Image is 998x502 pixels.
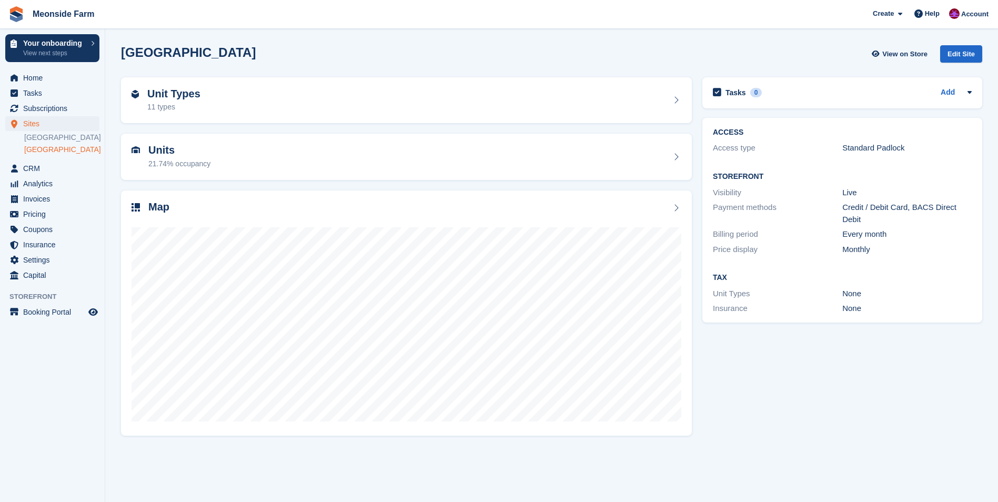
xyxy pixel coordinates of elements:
span: Invoices [23,192,86,206]
a: menu [5,176,99,191]
h2: Map [148,201,169,213]
a: View on Store [870,45,932,63]
a: menu [5,116,99,131]
div: Unit Types [713,288,842,300]
div: Edit Site [940,45,982,63]
a: Your onboarding View next steps [5,34,99,62]
h2: [GEOGRAPHIC_DATA] [121,45,256,59]
div: 11 types [147,102,200,113]
div: Visibility [713,187,842,199]
a: Units 21.74% occupancy [121,134,692,180]
a: menu [5,192,99,206]
h2: Storefront [713,173,972,181]
a: menu [5,253,99,267]
a: Meonside Farm [28,5,98,23]
img: stora-icon-8386f47178a22dfd0bd8f6a31ec36ba5ce8667c1dd55bd0f319d3a0aa187defe.svg [8,6,24,22]
span: Home [23,71,86,85]
a: menu [5,161,99,176]
div: Access type [713,142,842,154]
a: menu [5,101,99,116]
span: Tasks [23,86,86,101]
a: menu [5,86,99,101]
p: View next steps [23,48,86,58]
a: Unit Types 11 types [121,77,692,124]
a: Edit Site [940,45,982,67]
a: menu [5,222,99,237]
div: None [842,303,972,315]
span: Create [873,8,894,19]
a: [GEOGRAPHIC_DATA] [24,133,99,143]
div: Monthly [842,244,972,256]
img: map-icn-33ee37083ee616e46c38cad1a60f524a97daa1e2b2c8c0bc3eb3415660979fc1.svg [132,203,140,212]
span: Settings [23,253,86,267]
h2: Unit Types [147,88,200,100]
img: Oliver Atkinson [949,8,960,19]
a: menu [5,237,99,252]
a: menu [5,207,99,222]
span: View on Store [882,49,928,59]
div: 0 [750,88,762,97]
a: Add [941,87,955,99]
span: Account [961,9,989,19]
img: unit-type-icn-2b2737a686de81e16bb02015468b77c625bbabd49415b5ef34ead5e3b44a266d.svg [132,90,139,98]
span: Booking Portal [23,305,86,319]
div: None [842,288,972,300]
span: Insurance [23,237,86,252]
span: Pricing [23,207,86,222]
span: CRM [23,161,86,176]
div: Insurance [713,303,842,315]
h2: ACCESS [713,128,972,137]
img: unit-icn-7be61d7bf1b0ce9d3e12c5938cc71ed9869f7b940bace4675aadf7bd6d80202e.svg [132,146,140,154]
div: 21.74% occupancy [148,158,210,169]
a: menu [5,268,99,283]
a: Preview store [87,306,99,318]
span: Analytics [23,176,86,191]
span: Coupons [23,222,86,237]
span: Capital [23,268,86,283]
div: Every month [842,228,972,240]
span: Help [925,8,940,19]
div: Live [842,187,972,199]
h2: Tax [713,274,972,282]
a: menu [5,305,99,319]
div: Payment methods [713,202,842,225]
h2: Tasks [725,88,746,97]
span: Sites [23,116,86,131]
h2: Units [148,144,210,156]
span: Storefront [9,292,105,302]
div: Standard Padlock [842,142,972,154]
a: [GEOGRAPHIC_DATA] [24,145,99,155]
a: menu [5,71,99,85]
div: Billing period [713,228,842,240]
div: Price display [713,244,842,256]
div: Credit / Debit Card, BACS Direct Debit [842,202,972,225]
a: Map [121,190,692,436]
p: Your onboarding [23,39,86,47]
span: Subscriptions [23,101,86,116]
